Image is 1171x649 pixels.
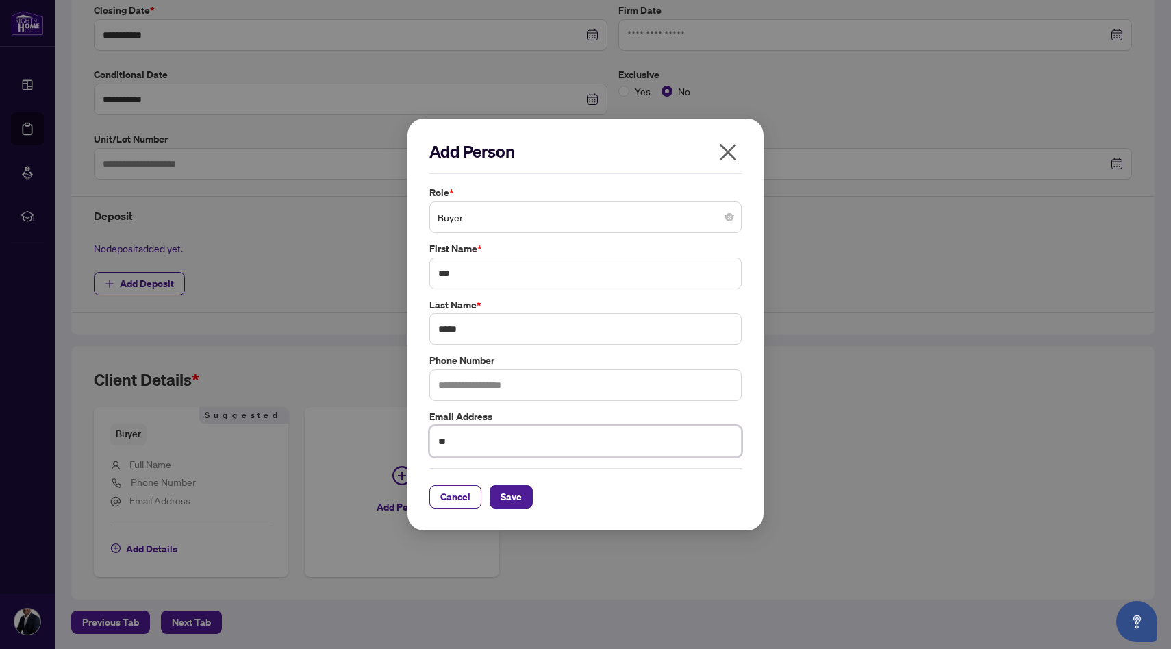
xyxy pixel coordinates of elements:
button: Cancel [429,485,481,509]
span: Cancel [440,486,470,508]
span: close-circle [725,213,733,221]
label: Phone Number [429,353,742,368]
label: Email Address [429,409,742,424]
span: close [717,141,739,163]
button: Save [490,485,533,509]
label: Role [429,185,742,200]
span: Buyer [438,204,733,230]
span: Save [501,486,522,508]
label: Last Name [429,297,742,313]
button: Open asap [1116,601,1157,642]
h2: Add Person [429,140,742,162]
label: First Name [429,241,742,256]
